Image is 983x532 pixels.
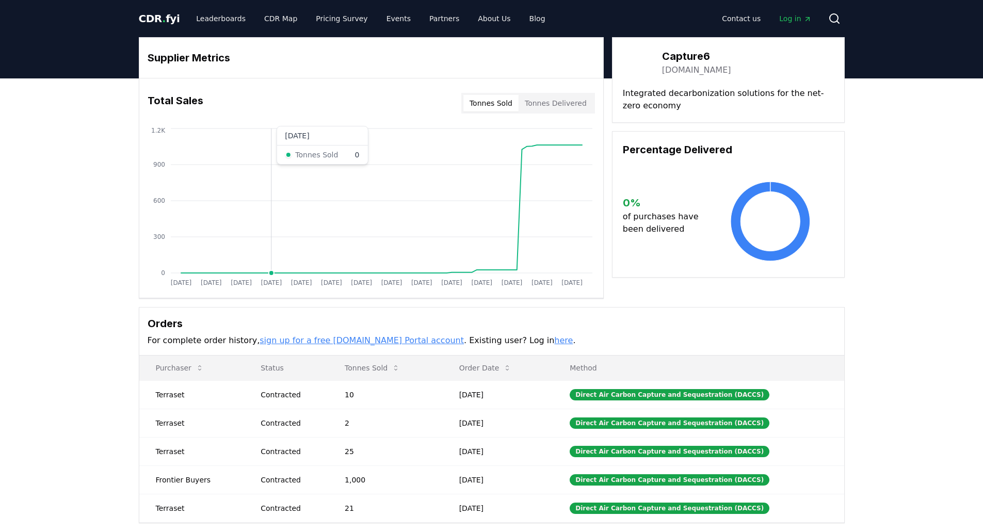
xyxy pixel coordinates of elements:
[153,197,165,204] tspan: 600
[139,494,245,522] td: Terraset
[531,279,553,286] tspan: [DATE]
[162,12,166,25] span: .
[139,437,245,465] td: Terraset
[231,279,252,286] tspan: [DATE]
[471,279,492,286] tspan: [DATE]
[260,335,464,345] a: sign up for a free [DOMAIN_NAME] Portal account
[662,49,731,64] h3: Capture6
[470,9,519,28] a: About Us
[623,142,834,157] h3: Percentage Delivered
[148,358,212,378] button: Purchaser
[771,9,819,28] a: Log in
[714,9,819,28] nav: Main
[570,389,769,400] div: Direct Air Carbon Capture and Sequestration (DACCS)
[148,316,836,331] h3: Orders
[261,390,320,400] div: Contracted
[779,13,811,24] span: Log in
[139,11,180,26] a: CDR.fyi
[151,127,166,134] tspan: 1.2K
[153,161,165,168] tspan: 900
[328,494,443,522] td: 21
[261,279,282,286] tspan: [DATE]
[570,417,769,429] div: Direct Air Carbon Capture and Sequestration (DACCS)
[170,279,191,286] tspan: [DATE]
[570,446,769,457] div: Direct Air Carbon Capture and Sequestration (DACCS)
[443,494,554,522] td: [DATE]
[188,9,254,28] a: Leaderboards
[161,269,165,277] tspan: 0
[139,380,245,409] td: Terraset
[451,358,520,378] button: Order Date
[463,95,519,111] button: Tonnes Sold
[328,380,443,409] td: 10
[443,409,554,437] td: [DATE]
[554,335,573,345] a: here
[443,437,554,465] td: [DATE]
[411,279,432,286] tspan: [DATE]
[351,279,372,286] tspan: [DATE]
[570,474,769,486] div: Direct Air Carbon Capture and Sequestration (DACCS)
[200,279,221,286] tspan: [DATE]
[561,279,583,286] tspan: [DATE]
[148,50,595,66] h3: Supplier Metrics
[252,363,320,373] p: Status
[336,358,408,378] button: Tonnes Sold
[623,87,834,112] p: Integrated decarbonization solutions for the net-zero economy
[519,95,593,111] button: Tonnes Delivered
[261,446,320,457] div: Contracted
[139,12,180,25] span: CDR fyi
[153,233,165,240] tspan: 300
[328,465,443,494] td: 1,000
[378,9,419,28] a: Events
[623,48,652,77] img: Capture6-logo
[328,409,443,437] td: 2
[139,465,245,494] td: Frontier Buyers
[381,279,402,286] tspan: [DATE]
[623,211,707,235] p: of purchases have been delivered
[308,9,376,28] a: Pricing Survey
[139,409,245,437] td: Terraset
[521,9,554,28] a: Blog
[291,279,312,286] tspan: [DATE]
[443,380,554,409] td: [DATE]
[501,279,522,286] tspan: [DATE]
[261,475,320,485] div: Contracted
[321,279,342,286] tspan: [DATE]
[570,503,769,514] div: Direct Air Carbon Capture and Sequestration (DACCS)
[421,9,468,28] a: Partners
[623,195,707,211] h3: 0 %
[188,9,553,28] nav: Main
[261,418,320,428] div: Contracted
[148,334,836,347] p: For complete order history, . Existing user? Log in .
[148,93,203,114] h3: Total Sales
[256,9,305,28] a: CDR Map
[561,363,835,373] p: Method
[261,503,320,513] div: Contracted
[714,9,769,28] a: Contact us
[662,64,731,76] a: [DOMAIN_NAME]
[441,279,462,286] tspan: [DATE]
[443,465,554,494] td: [DATE]
[328,437,443,465] td: 25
